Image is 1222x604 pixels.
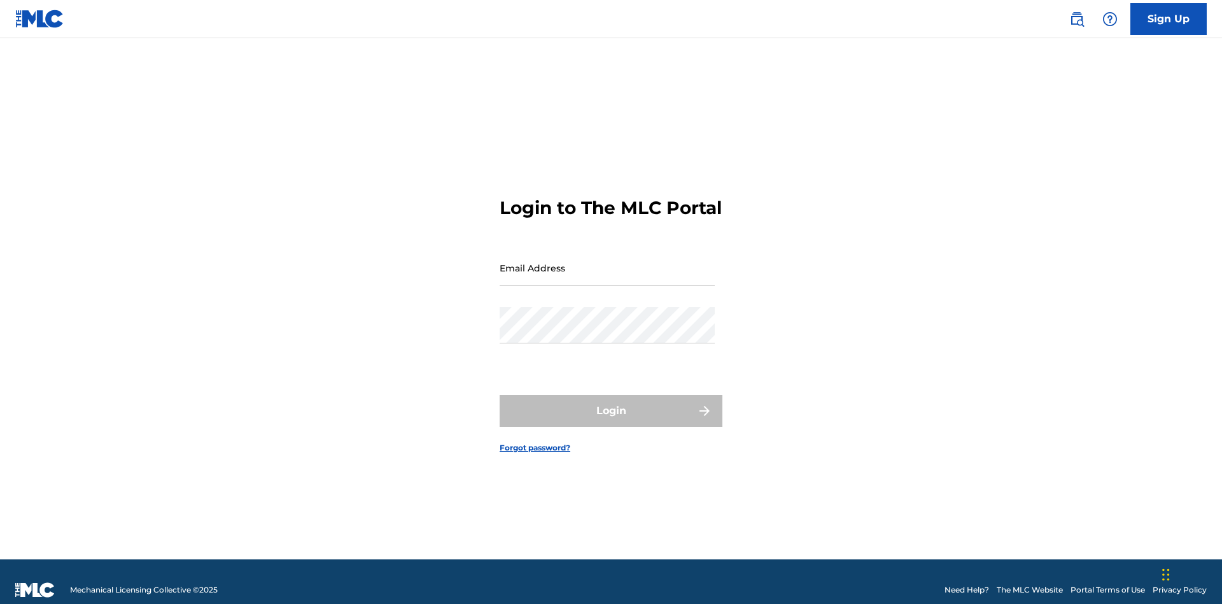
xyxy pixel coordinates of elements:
img: help [1102,11,1118,27]
a: Privacy Policy [1153,584,1207,596]
a: Sign Up [1130,3,1207,35]
a: Forgot password? [500,442,570,454]
div: Help [1097,6,1123,32]
img: search [1069,11,1085,27]
h3: Login to The MLC Portal [500,197,722,219]
iframe: Chat Widget [1158,543,1222,604]
a: Public Search [1064,6,1090,32]
span: Mechanical Licensing Collective © 2025 [70,584,218,596]
a: Portal Terms of Use [1071,584,1145,596]
a: Need Help? [945,584,989,596]
img: MLC Logo [15,10,64,28]
div: Drag [1162,556,1170,594]
a: The MLC Website [997,584,1063,596]
img: logo [15,582,55,598]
